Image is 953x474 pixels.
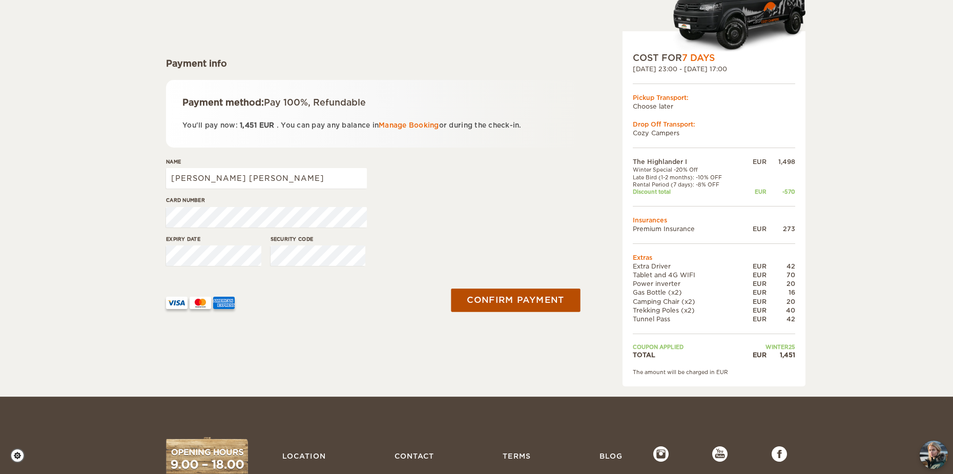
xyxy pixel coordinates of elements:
td: Camping Chair (x2) [633,297,743,306]
div: Pickup Transport: [633,93,795,102]
div: EUR [743,315,766,323]
p: You'll pay now: . You can pay any balance in or during the check-in. [182,119,562,131]
td: WINTER25 [743,343,795,351]
td: Coupon applied [633,343,743,351]
img: mastercard [190,297,211,309]
td: Choose later [633,102,795,111]
td: Extras [633,253,795,262]
div: -570 [766,188,795,195]
div: 42 [766,262,795,271]
div: The amount will be charged in EUR [633,368,795,376]
div: 273 [766,224,795,233]
img: VISA [166,297,188,309]
a: Location [277,446,331,466]
span: Pay 100%, Refundable [264,97,366,108]
td: Tunnel Pass [633,315,743,323]
div: Payment info [166,57,578,70]
td: Discount total [633,188,743,195]
a: Terms [498,446,536,466]
td: Trekking Poles (x2) [633,306,743,315]
div: [DATE] 23:00 - [DATE] 17:00 [633,65,795,73]
td: TOTAL [633,351,743,359]
div: 20 [766,279,795,288]
div: EUR [743,297,766,306]
a: Manage Booking [379,121,439,129]
div: EUR [743,271,766,279]
div: 1,451 [766,351,795,359]
div: EUR [743,157,766,166]
div: EUR [743,224,766,233]
div: 16 [766,288,795,297]
div: 1,498 [766,157,795,166]
a: Cookie settings [10,448,31,463]
td: Cozy Campers [633,129,795,137]
td: Power inverter [633,279,743,288]
td: Gas Bottle (x2) [633,288,743,297]
div: Payment method: [182,96,562,109]
div: EUR [743,351,766,359]
button: chat-button [920,441,948,469]
td: Late Bird (1-2 months): -10% OFF [633,174,743,181]
div: COST FOR [633,52,795,64]
span: 1,451 [240,121,257,129]
img: Freyja at Cozy Campers [920,441,948,469]
td: Tablet and 4G WIFI [633,271,743,279]
a: Contact [389,446,439,466]
td: Premium Insurance [633,224,743,233]
div: EUR [743,262,766,271]
a: Blog [594,446,628,466]
label: Security code [271,235,366,243]
td: Winter Special -20% Off [633,166,743,173]
img: AMEX [213,297,235,309]
td: Rental Period (7 days): -8% OFF [633,181,743,188]
label: Expiry date [166,235,261,243]
div: 40 [766,306,795,315]
span: 7 Days [682,53,715,63]
div: Drop Off Transport: [633,120,795,129]
div: EUR [743,288,766,297]
div: EUR [743,306,766,315]
div: EUR [743,279,766,288]
label: Card number [166,196,367,204]
div: 20 [766,297,795,306]
td: The Highlander I [633,157,743,166]
span: EUR [259,121,275,129]
label: Name [166,158,367,166]
button: Confirm payment [451,288,580,312]
td: Extra Driver [633,262,743,271]
div: EUR [743,188,766,195]
td: Insurances [633,216,795,224]
div: 70 [766,271,795,279]
div: 42 [766,315,795,323]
